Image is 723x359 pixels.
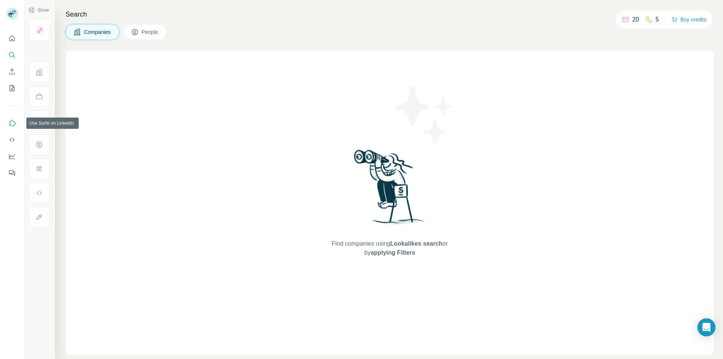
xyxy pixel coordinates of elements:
[6,81,18,95] button: My lists
[6,166,18,180] button: Feedback
[142,28,159,36] span: People
[390,240,442,247] span: Lookalikes search
[632,15,639,24] p: 20
[6,65,18,78] button: Enrich CSV
[390,81,458,148] img: Surfe Illustration - Stars
[329,239,450,257] span: Find companies using or by
[6,32,18,45] button: Quick start
[6,150,18,163] button: Dashboard
[351,148,429,232] img: Surfe Illustration - Woman searching with binoculars
[697,318,715,336] div: Open Intercom Messenger
[6,48,18,62] button: Search
[66,9,714,20] h4: Search
[6,116,18,130] button: Use Surfe on LinkedIn
[23,5,54,16] button: Show
[656,15,659,24] p: 5
[6,133,18,147] button: Use Surfe API
[671,14,706,25] button: Buy credits
[371,249,415,256] span: applying Filters
[84,28,111,36] span: Companies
